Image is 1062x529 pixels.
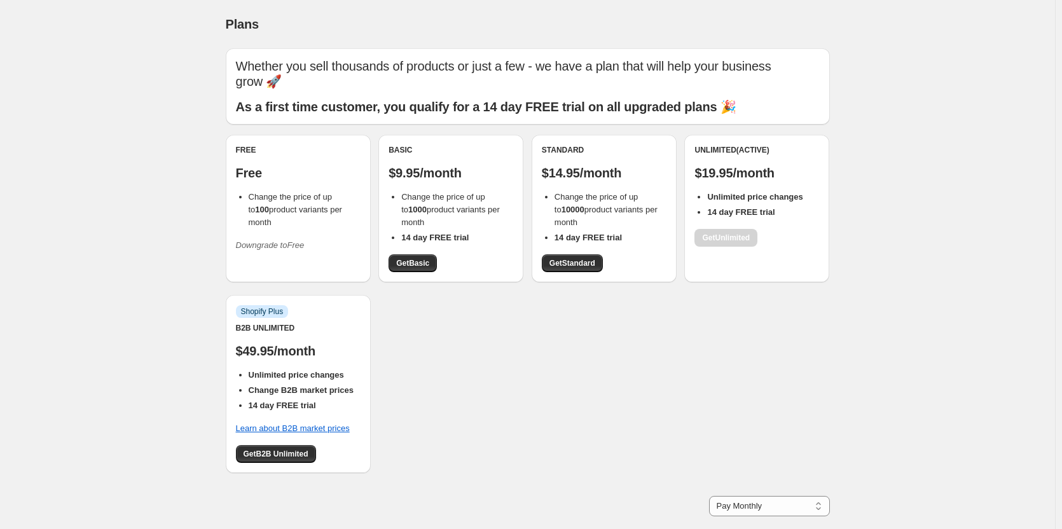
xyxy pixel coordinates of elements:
[549,258,595,268] span: Get Standard
[255,205,269,214] b: 100
[236,445,316,463] a: GetB2B Unlimited
[389,254,437,272] a: GetBasic
[542,145,666,155] div: Standard
[249,385,354,395] b: Change B2B market prices
[236,323,361,333] div: B2B Unlimited
[226,17,259,31] span: Plans
[249,401,316,410] b: 14 day FREE trial
[389,145,513,155] div: Basic
[236,100,736,114] b: As a first time customer, you qualify for a 14 day FREE trial on all upgraded plans 🎉
[389,165,513,181] p: $9.95/month
[694,145,819,155] div: Unlimited (Active)
[249,192,342,227] span: Change the price of up to product variants per month
[236,423,350,433] a: Learn about B2B market prices
[542,165,666,181] p: $14.95/month
[396,258,429,268] span: Get Basic
[236,145,361,155] div: Free
[408,205,427,214] b: 1000
[707,207,775,217] b: 14 day FREE trial
[542,254,603,272] a: GetStandard
[244,449,308,459] span: Get B2B Unlimited
[236,58,820,89] p: Whether you sell thousands of products or just a few - we have a plan that will help your busines...
[555,192,658,227] span: Change the price of up to product variants per month
[236,165,361,181] p: Free
[562,205,584,214] b: 10000
[228,235,312,256] button: Downgrade toFree
[707,192,803,202] b: Unlimited price changes
[249,370,344,380] b: Unlimited price changes
[401,233,469,242] b: 14 day FREE trial
[236,240,305,250] i: Downgrade to Free
[241,306,284,317] span: Shopify Plus
[694,165,819,181] p: $19.95/month
[236,343,361,359] p: $49.95/month
[555,233,622,242] b: 14 day FREE trial
[401,192,500,227] span: Change the price of up to product variants per month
